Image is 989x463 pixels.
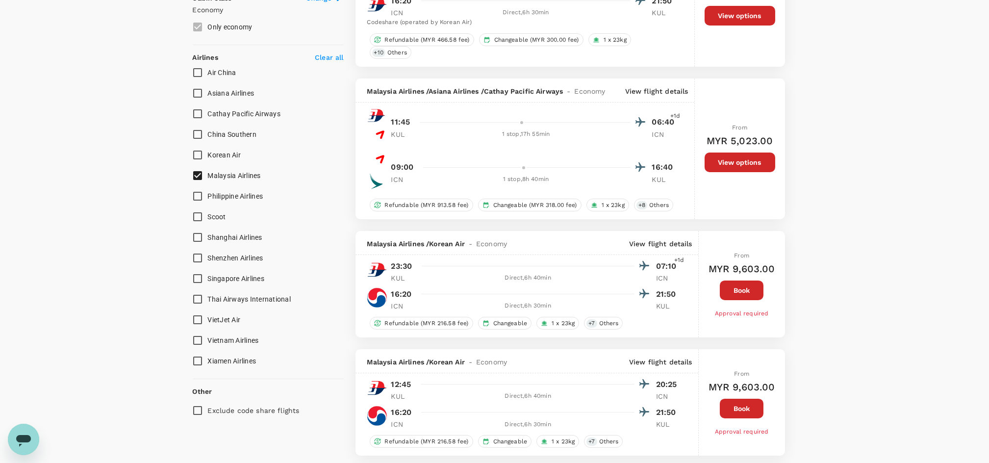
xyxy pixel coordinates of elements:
img: MH [367,106,385,125]
span: From [732,124,747,131]
span: +1d [674,256,684,265]
p: ICN [391,8,416,18]
span: + 8 [636,201,647,209]
span: Refundable (MYR 466.58 fee) [381,36,474,44]
span: + 7 [586,319,597,328]
button: View options [705,6,775,26]
img: OZ [367,152,385,170]
div: Direct , 6h 40min [422,273,634,283]
span: Economy [574,86,605,96]
h6: MYR 9,603.00 [709,379,775,395]
div: Refundable (MYR 216.58 fee) [370,317,473,330]
p: 23:30 [391,260,412,272]
img: MH [367,260,387,280]
div: Direct , 6h 40min [422,391,634,401]
span: China Southern [208,130,257,138]
div: +7Others [584,317,623,330]
span: Changeable (MYR 300.00 fee) [490,36,583,44]
span: Others [595,319,623,328]
span: - [465,357,476,367]
span: Vietnam Airlines [208,336,259,344]
div: Changeable [478,317,532,330]
div: +10Others [370,46,411,59]
button: Book [720,399,763,418]
div: Refundable (MYR 216.58 fee) [370,435,473,448]
span: VietJet Air [208,316,241,324]
span: Shanghai Airlines [208,233,262,241]
span: Approval required [715,310,769,317]
span: Others [645,201,673,209]
span: Refundable (MYR 913.58 fee) [381,201,473,209]
span: From [734,370,749,377]
div: Refundable (MYR 466.58 fee) [370,33,474,46]
div: 1 x 23kg [586,199,629,211]
p: 12:45 [391,379,411,390]
div: +7Others [584,435,623,448]
img: KE [367,406,387,426]
p: KUL [652,8,677,18]
span: Thai Airways International [208,295,291,303]
span: Malaysia Airlines / Asiana Airlines / Cathay Pacific Airways [367,86,563,96]
span: 1 x 23kg [598,201,629,209]
span: Shenzhen Airlines [208,254,263,262]
p: View flight details [629,239,692,249]
button: Book [720,281,763,300]
span: Cathay Pacific Airways [208,110,281,118]
img: CX [367,172,385,190]
span: Philippine Airlines [208,192,263,200]
div: Changeable (MYR 318.00 fee) [478,199,582,211]
span: Changeable (MYR 318.00 fee) [489,201,581,209]
div: Changeable [478,435,532,448]
span: - [563,86,574,96]
span: Refundable (MYR 216.58 fee) [381,319,473,328]
span: Malaysia Airlines [208,172,261,180]
p: View flight details [625,86,688,96]
p: Exclude code share flights [208,406,300,415]
div: Changeable (MYR 300.00 fee) [479,33,583,46]
div: 1 x 23kg [588,33,631,46]
span: Air China [208,69,236,77]
div: Refundable (MYR 913.58 fee) [370,199,473,211]
p: KUL [391,273,416,283]
div: Codeshare (operated by Korean Air) [367,18,677,27]
p: ICN [656,391,681,401]
p: KUL [652,175,677,184]
p: Clear all [315,52,343,62]
p: View flight details [629,357,692,367]
span: Only economy [208,23,253,31]
p: 09:00 [391,161,414,173]
p: Other [193,386,212,396]
span: Economy [476,239,507,249]
span: Korean Air [208,151,241,159]
span: Refundable (MYR 216.58 fee) [381,437,473,446]
h6: MYR 5,023.00 [707,133,773,149]
span: Others [595,437,623,446]
p: KUL [656,301,681,311]
span: Approval required [715,428,769,435]
span: +1d [670,111,680,121]
p: Economy [193,5,344,15]
p: ICN [391,301,416,311]
p: ICN [391,419,416,429]
p: KUL [391,129,416,139]
p: 21:50 [656,407,681,418]
div: 1 x 23kg [536,317,579,330]
span: Others [383,49,411,57]
span: Malaysia Airlines / Korean Air [367,239,465,249]
strong: Airlines [193,53,218,61]
span: - [465,239,476,249]
img: KE [367,288,387,308]
span: Singapore Airlines [208,275,265,283]
img: OZ [367,127,385,145]
span: 1 x 23kg [548,437,579,446]
h6: MYR 9,603.00 [709,261,775,277]
span: Changeable [489,437,532,446]
div: Direct , 6h 30min [422,8,631,18]
p: 20:25 [656,379,681,390]
span: Asiana Airlines [208,89,254,97]
span: + 7 [586,437,597,446]
p: 16:20 [391,407,412,418]
p: 06:40 [652,116,677,128]
div: Direct , 6h 30min [422,420,634,430]
p: 11:45 [391,116,410,128]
